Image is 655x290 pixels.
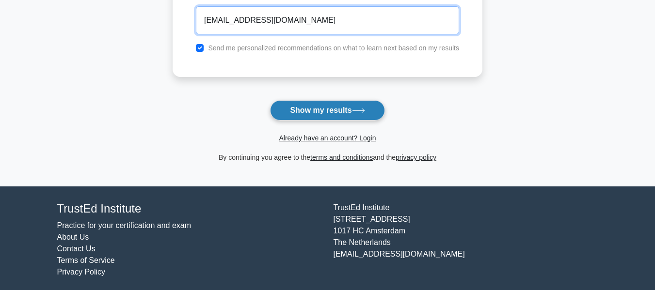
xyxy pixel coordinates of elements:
[396,153,436,161] a: privacy policy
[57,268,106,276] a: Privacy Policy
[279,134,376,142] a: Already have an account? Login
[196,6,459,34] input: Email
[328,202,604,278] div: TrustEd Institute [STREET_ADDRESS] 1017 HC Amsterdam The Netherlands [EMAIL_ADDRESS][DOMAIN_NAME]
[310,153,373,161] a: terms and conditions
[270,100,384,121] button: Show my results
[57,256,115,264] a: Terms of Service
[167,152,488,163] div: By continuing you agree to the and the
[57,244,96,253] a: Contact Us
[57,233,89,241] a: About Us
[208,44,459,52] label: Send me personalized recommendations on what to learn next based on my results
[57,202,322,216] h4: TrustEd Institute
[57,221,192,229] a: Practice for your certification and exam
